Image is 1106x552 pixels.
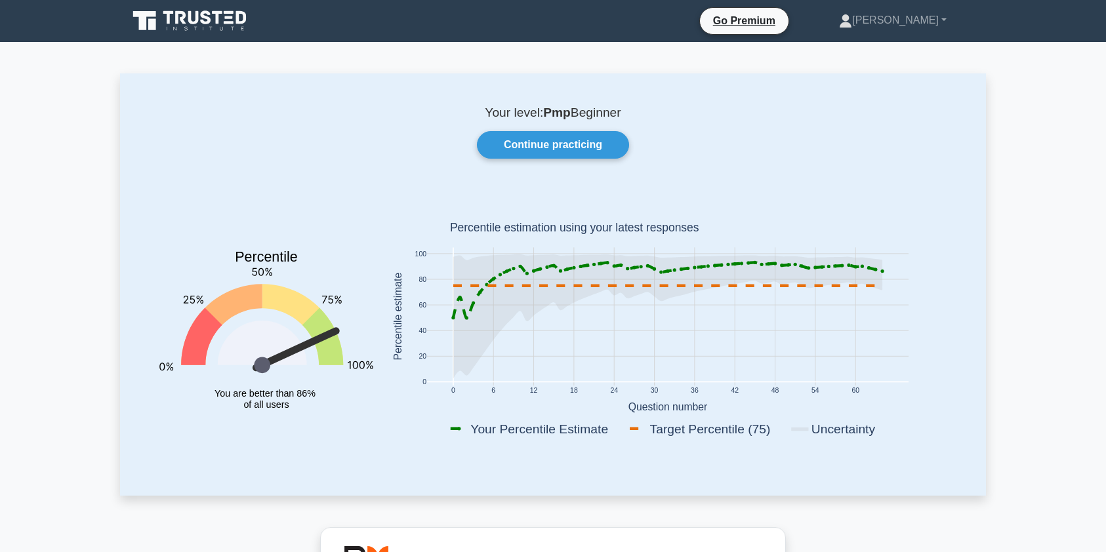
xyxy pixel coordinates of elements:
text: 20 [419,353,426,360]
text: 100 [415,250,427,258]
text: 12 [530,387,538,395]
text: 0 [451,387,455,395]
text: Percentile estimate [392,273,403,361]
text: 30 [651,387,659,395]
text: Question number [628,401,708,412]
text: 0 [422,379,426,386]
a: Go Premium [705,12,783,29]
text: 60 [851,387,859,395]
text: 60 [419,302,426,309]
text: 48 [771,387,779,395]
text: 80 [419,276,426,283]
tspan: of all users [243,399,289,410]
text: 54 [811,387,819,395]
text: 36 [691,387,699,395]
p: Your level: Beginner [152,105,954,121]
b: Pmp [543,106,571,119]
a: [PERSON_NAME] [808,7,978,33]
tspan: You are better than 86% [215,388,316,399]
text: 40 [419,327,426,334]
text: Percentile [235,250,298,266]
text: 6 [491,387,495,395]
a: Continue practicing [477,131,629,159]
text: Percentile estimation using your latest responses [450,222,699,235]
text: 18 [570,387,578,395]
text: 42 [731,387,739,395]
text: 24 [610,387,618,395]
